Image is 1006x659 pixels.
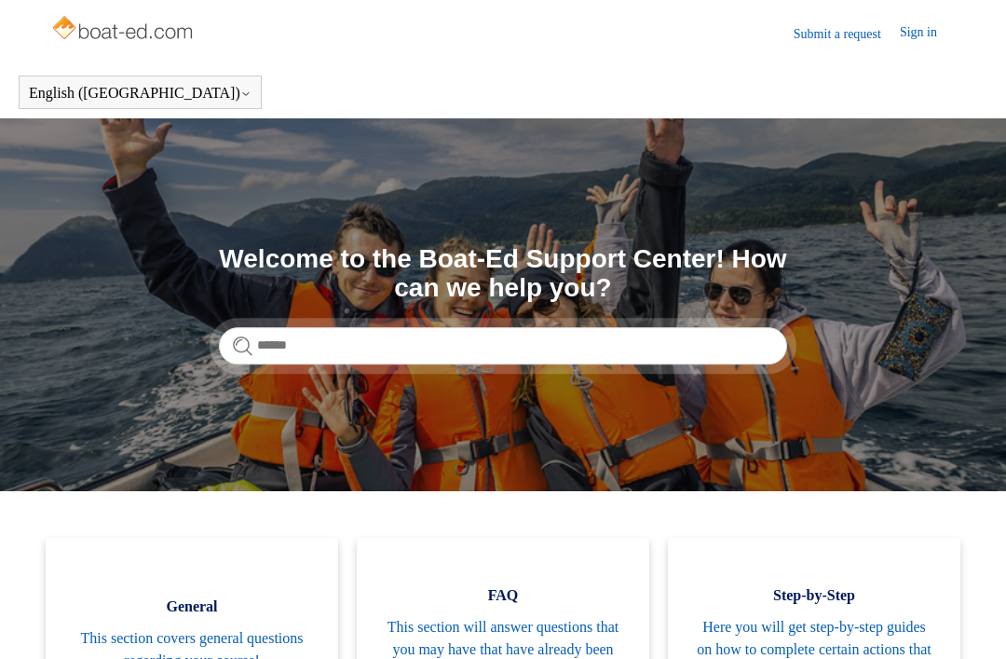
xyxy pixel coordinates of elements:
button: English ([GEOGRAPHIC_DATA]) [29,85,251,102]
a: Sign in [900,22,956,45]
input: Search [219,327,787,364]
a: Submit a request [794,24,900,44]
span: Step-by-Step [696,584,932,607]
span: FAQ [385,584,621,607]
img: Boat-Ed Help Center home page [50,11,198,48]
div: Live chat [944,597,992,645]
span: General [74,596,310,618]
h1: Welcome to the Boat-Ed Support Center! How can we help you? [219,245,787,303]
